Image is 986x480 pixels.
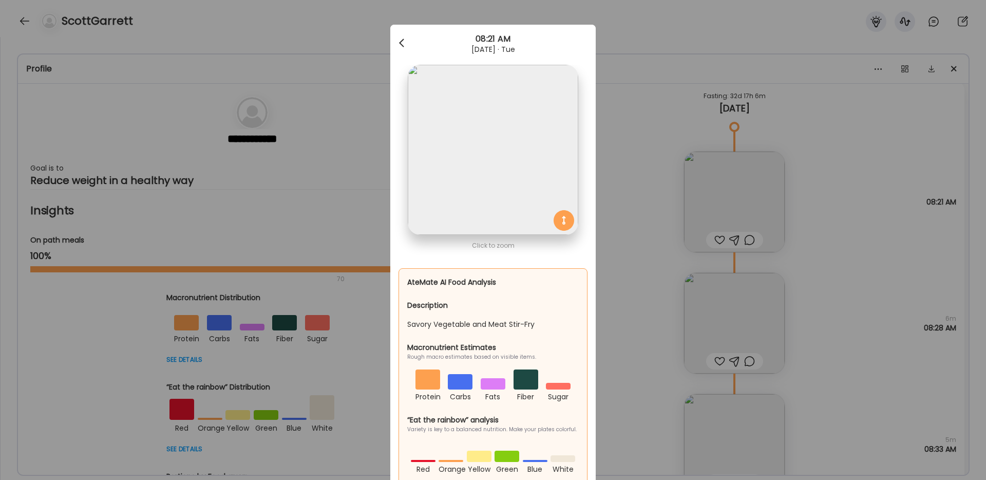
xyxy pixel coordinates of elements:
div: “Eat the rainbow” analysis [407,415,579,426]
div: blue [523,462,547,475]
div: orange [439,462,463,475]
div: fiber [514,390,538,402]
div: Savory Vegetable and Meat Stir-Fry [407,319,579,330]
img: images%2FV6YFNOidPpYoHeEwIDlwCJQBDLT2%2FgsND0L2gydfShsbAmJ5d%2F7fww6LGLyt2xiI7EkdR1_1080 [408,65,578,235]
div: fats [481,390,505,402]
div: Macronutrient Estimates [407,342,579,353]
div: Click to zoom [399,239,587,252]
div: carbs [448,390,472,402]
div: Variety is key to a balanced nutrition. Make your plates colorful. [407,426,579,433]
h3: AteMate AI Food Analysis [407,277,579,288]
div: sugar [546,390,571,402]
div: yellow [467,462,491,475]
div: [DATE] · Tue [390,45,596,53]
div: white [551,462,575,475]
div: Rough macro estimates based on visible items. [407,353,579,361]
div: 08:21 AM [390,33,596,45]
div: red [411,462,435,475]
div: protein [415,390,440,402]
div: Description [407,300,579,311]
div: green [495,462,519,475]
